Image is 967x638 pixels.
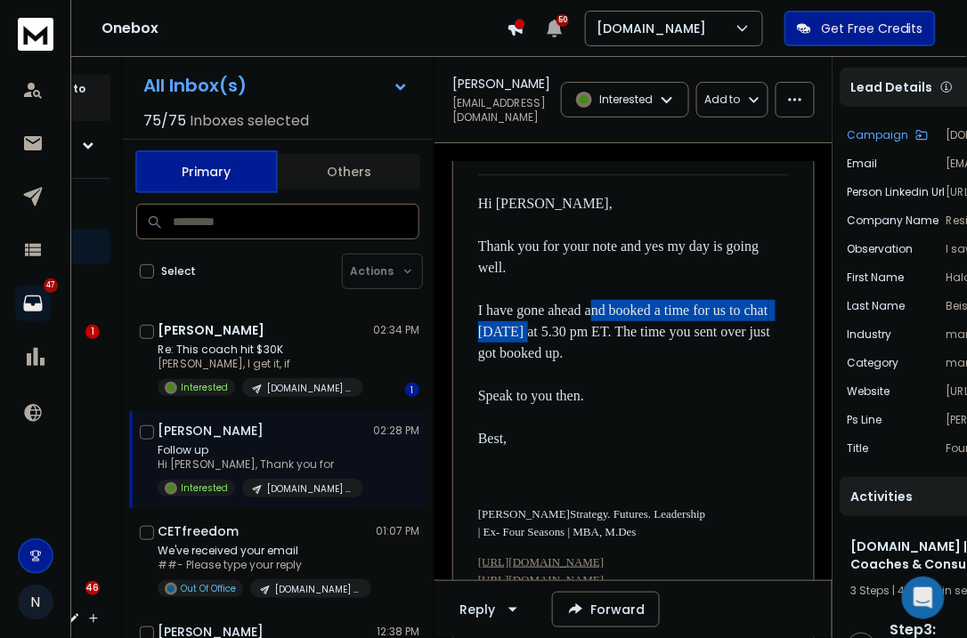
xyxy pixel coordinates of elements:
p: Lead Details [851,78,933,96]
div: 1 [85,325,100,339]
p: ##- Please type your reply [158,558,371,572]
font: Speak to you then. [478,388,584,403]
button: N [18,585,53,620]
div: 1 [405,383,419,397]
p: Email [848,157,878,171]
p: [DOMAIN_NAME] [597,20,713,37]
p: Add to [704,93,741,107]
p: We've received your email [158,544,371,558]
p: Re: This coach hit $30K [158,343,363,357]
label: Select [161,264,196,279]
p: Hi [PERSON_NAME], Thank you for [158,457,363,472]
p: Company Name [848,214,939,228]
p: 47 [44,279,58,293]
button: Others [278,152,420,191]
p: Last Name [848,299,906,313]
h3: Inboxes selected [190,110,309,132]
p: Website [848,384,890,399]
a: [URL][DOMAIN_NAME] [478,555,605,569]
span: 75 / 75 [143,110,186,132]
p: Observation [848,242,914,256]
font: [PERSON_NAME] [478,507,570,521]
a: 47 [15,286,51,321]
div: Reply [459,601,495,618]
font: Best, [478,431,507,446]
button: Get Free Credits [784,11,936,46]
p: [DOMAIN_NAME] | 22.7k Coaches & Consultants [267,382,353,395]
img: logo [18,18,53,51]
p: [EMAIL_ADDRESS][DOMAIN_NAME] [452,96,550,125]
font: I have gone ahead and booked a time for us to chat [DATE] at 5.30 pm ET. The time you sent over j... [478,303,774,360]
h1: [PERSON_NAME] [158,321,264,339]
h1: CETfreedom [158,522,239,540]
button: All Inbox(s) [129,68,423,103]
button: Forward [552,592,660,627]
p: Industry [848,327,892,342]
p: Person Linkedin Url [848,185,946,199]
p: Get Free Credits [822,20,923,37]
button: Reply [445,592,538,627]
a: [URL][DOMAIN_NAME] [478,573,605,586]
div: 46 [85,581,100,595]
h1: [PERSON_NAME] [158,422,264,440]
h1: All Inbox(s) [143,77,247,94]
p: Follow up [158,443,363,457]
p: Category [848,356,899,370]
p: 02:34 PM [373,323,419,337]
span: 50 [557,14,569,27]
p: Interested [599,93,653,107]
font: Hi [PERSON_NAME], [478,196,613,211]
span: Strategy. Futures. Leadership [570,507,705,521]
p: Title [848,441,869,456]
div: Open Intercom Messenger [902,577,945,619]
h1: [PERSON_NAME] [452,75,550,93]
h1: Onebox [102,18,507,39]
span: | Ex- Four Seasons | MBA, M.Des [478,525,637,538]
font: Thank you for your note and yes my day is going well. [478,238,763,275]
p: Interested [181,481,228,495]
button: Primary [135,150,278,193]
p: [DOMAIN_NAME] | 22.7k Coaches & Consultants [275,583,361,596]
p: 02:28 PM [373,424,419,438]
p: Campaign [848,128,909,142]
p: [PERSON_NAME], I get it, if [158,357,363,371]
p: Out Of Office [181,582,236,595]
p: First Name [848,271,905,285]
p: [DOMAIN_NAME] | 22.7k Coaches & Consultants [267,482,353,496]
p: Ps Line [848,413,882,427]
span: 3 Steps [851,583,890,598]
button: Campaign [848,128,929,142]
p: 01:07 PM [376,524,419,538]
p: Interested [181,381,228,394]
